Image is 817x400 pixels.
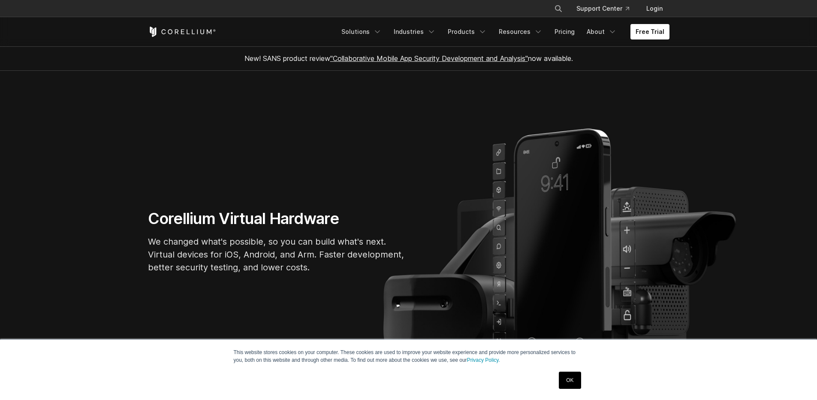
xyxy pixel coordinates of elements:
[549,24,580,39] a: Pricing
[570,1,636,16] a: Support Center
[336,24,669,39] div: Navigation Menu
[330,54,528,63] a: "Collaborative Mobile App Security Development and Analysis"
[544,1,669,16] div: Navigation Menu
[148,209,405,228] h1: Corellium Virtual Hardware
[582,24,622,39] a: About
[148,27,216,37] a: Corellium Home
[389,24,441,39] a: Industries
[336,24,387,39] a: Solutions
[630,24,669,39] a: Free Trial
[551,1,566,16] button: Search
[559,372,581,389] a: OK
[639,1,669,16] a: Login
[494,24,548,39] a: Resources
[234,348,584,364] p: This website stores cookies on your computer. These cookies are used to improve your website expe...
[467,357,500,363] a: Privacy Policy.
[443,24,492,39] a: Products
[244,54,573,63] span: New! SANS product review now available.
[148,235,405,274] p: We changed what's possible, so you can build what's next. Virtual devices for iOS, Android, and A...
